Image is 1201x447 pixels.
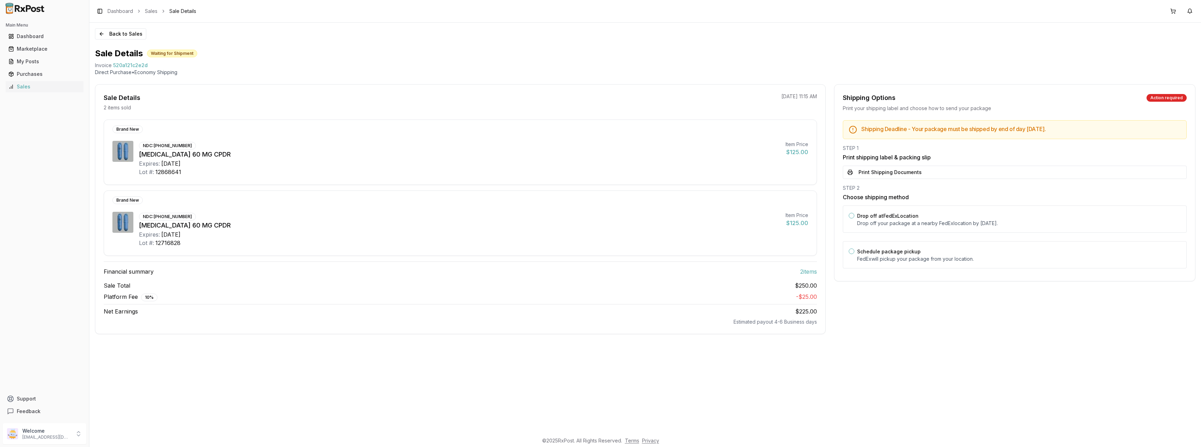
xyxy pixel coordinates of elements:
p: [DATE] 11:15 AM [781,93,817,100]
div: Lot #: [139,168,154,176]
button: Feedback [3,405,86,418]
div: 12868641 [155,168,181,176]
img: Dexilant 60 MG CPDR [112,212,133,233]
button: Print Shipping Documents [843,166,1187,179]
a: Sales [6,80,83,93]
div: Print your shipping label and choose how to send your package [843,105,1187,112]
div: Purchases [8,71,81,78]
span: Financial summary [104,267,154,276]
div: Shipping Options [843,93,896,103]
a: Marketplace [6,43,83,55]
img: Dexilant 60 MG CPDR [112,141,133,162]
div: Invoice [95,62,112,69]
button: Purchases [3,69,86,80]
div: Expires: [139,159,160,168]
div: Sale Details [104,93,140,103]
div: Item Price [786,212,808,219]
a: Sales [145,8,157,15]
h3: Print shipping label & packing slip [843,153,1187,161]
button: Dashboard [3,31,86,42]
div: $125.00 [786,219,808,227]
div: Estimated payout 4-6 Business days [104,318,817,325]
a: Dashboard [6,30,83,43]
div: NDC: [PHONE_NUMBER] [139,142,196,150]
label: Schedule package pickup [857,248,921,254]
div: Marketplace [8,45,81,52]
div: [MEDICAL_DATA] 60 MG CPDR [139,221,780,230]
h3: Choose shipping method [843,193,1187,201]
span: Sale Details [169,8,196,15]
p: Direct Purchase • Economy Shipping [95,69,1195,76]
div: NDC: [PHONE_NUMBER] [139,213,196,221]
span: $250.00 [795,281,817,290]
a: Terms [625,438,639,444]
div: Lot #: [139,239,154,247]
span: $225.00 [795,308,817,315]
span: 520a121c2e2d [113,62,148,69]
span: Sale Total [104,281,130,290]
button: My Posts [3,56,86,67]
button: Support [3,392,86,405]
img: User avatar [7,428,18,439]
div: STEP 2 [843,185,1187,192]
div: 10 % [141,294,157,301]
nav: breadcrumb [108,8,196,15]
p: Welcome [22,427,71,434]
div: Sales [8,83,81,90]
div: Brand New [112,196,143,204]
div: 12716828 [155,239,180,247]
p: [EMAIL_ADDRESS][DOMAIN_NAME] [22,434,71,440]
span: Net Earnings [104,307,138,316]
div: Expires: [139,230,160,239]
div: My Posts [8,58,81,65]
img: RxPost Logo [3,3,47,14]
label: Drop off at FedEx Location [857,213,919,219]
div: Action required [1147,94,1187,102]
div: [MEDICAL_DATA] 60 MG CPDR [139,150,780,159]
div: Brand New [112,125,143,133]
button: Back to Sales [95,28,146,39]
a: Privacy [642,438,659,444]
div: Waiting for Shipment [147,50,197,57]
h2: Main Menu [6,22,83,28]
div: Item Price [786,141,808,148]
div: [DATE] [161,159,180,168]
p: FedEx will pickup your package from your location. [857,255,1181,262]
a: Purchases [6,68,83,80]
a: My Posts [6,55,83,68]
h1: Sale Details [95,48,143,59]
button: Sales [3,81,86,92]
span: 2 item s [800,267,817,276]
span: - $25.00 [796,293,817,300]
h5: Shipping Deadline - Your package must be shipped by end of day [DATE] . [861,126,1181,132]
div: $125.00 [786,148,808,156]
div: [DATE] [161,230,180,239]
button: Marketplace [3,43,86,55]
p: 2 items sold [104,104,131,111]
div: STEP 1 [843,145,1187,152]
span: Feedback [17,408,40,415]
a: Dashboard [108,8,133,15]
div: Dashboard [8,33,81,40]
span: Platform Fee [104,293,157,301]
p: Drop off your package at a nearby FedEx location by [DATE] . [857,220,1181,227]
